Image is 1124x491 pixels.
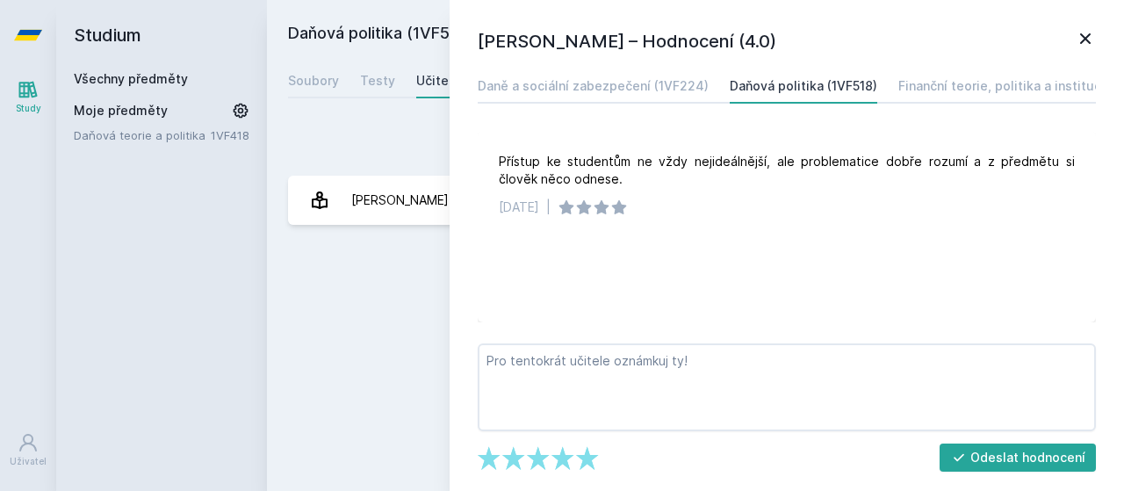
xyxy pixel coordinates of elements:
a: Uživatel [4,423,53,477]
a: Testy [360,63,395,98]
div: [PERSON_NAME] [351,183,449,218]
div: Přístup ke studentům ne vždy nejideálnější, ale problematice dobře rozumí a z předmětu si člověk ... [499,153,1075,188]
div: Soubory [288,72,339,90]
div: [DATE] [499,199,539,216]
div: | [546,199,551,216]
a: Daňová teorie a politika [74,126,211,144]
span: Moje předměty [74,102,168,119]
a: Soubory [288,63,339,98]
a: 1VF418 [211,128,249,142]
div: Testy [360,72,395,90]
div: Uživatel [10,455,47,468]
a: Study [4,70,53,124]
a: Učitelé [416,63,460,98]
a: [PERSON_NAME] 1 hodnocení 4.0 [288,176,1103,225]
div: Učitelé [416,72,460,90]
a: Všechny předměty [74,71,188,86]
div: Study [16,102,41,115]
h2: Daňová politika (1VF518) [288,21,906,49]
